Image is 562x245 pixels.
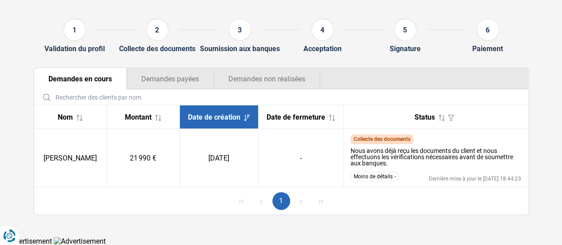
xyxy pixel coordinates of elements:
[303,44,342,53] div: Acceptation
[107,129,179,187] td: 21 990 €
[179,129,258,187] td: [DATE]
[351,172,399,181] button: Moins de détails
[34,129,107,187] td: [PERSON_NAME]
[64,19,86,41] div: 1
[351,148,521,166] div: Nous avons déjà reçu les documents du client et nous effectuons les vérifications nécessaires ava...
[312,192,330,210] button: Last Page
[394,19,416,41] div: 5
[390,44,421,53] div: Signature
[127,68,214,89] button: Demandes payées
[200,44,280,53] div: Soumission aux banques
[229,19,251,41] div: 3
[34,68,127,89] button: Demandes en cours
[415,113,435,121] span: Status
[353,136,410,142] span: Collecte des documents
[252,192,270,210] button: Previous Page
[119,44,195,53] div: Collecte des documents
[292,192,310,210] button: Next Page
[429,176,521,181] div: Dernière mise à jour le [DATE] 18:44:23
[472,44,503,53] div: Paiement
[311,19,334,41] div: 4
[125,113,151,121] span: Montant
[146,19,168,41] div: 2
[232,192,250,210] button: First Page
[58,113,73,121] span: Nom
[477,19,499,41] div: 6
[44,44,105,53] div: Validation du profil
[214,68,320,89] button: Demandes non réalisées
[258,129,343,187] td: -
[267,113,325,121] span: Date de fermeture
[272,192,290,210] button: Page 1
[38,89,525,105] input: Rechercher des clients par nom
[188,113,240,121] span: Date de création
